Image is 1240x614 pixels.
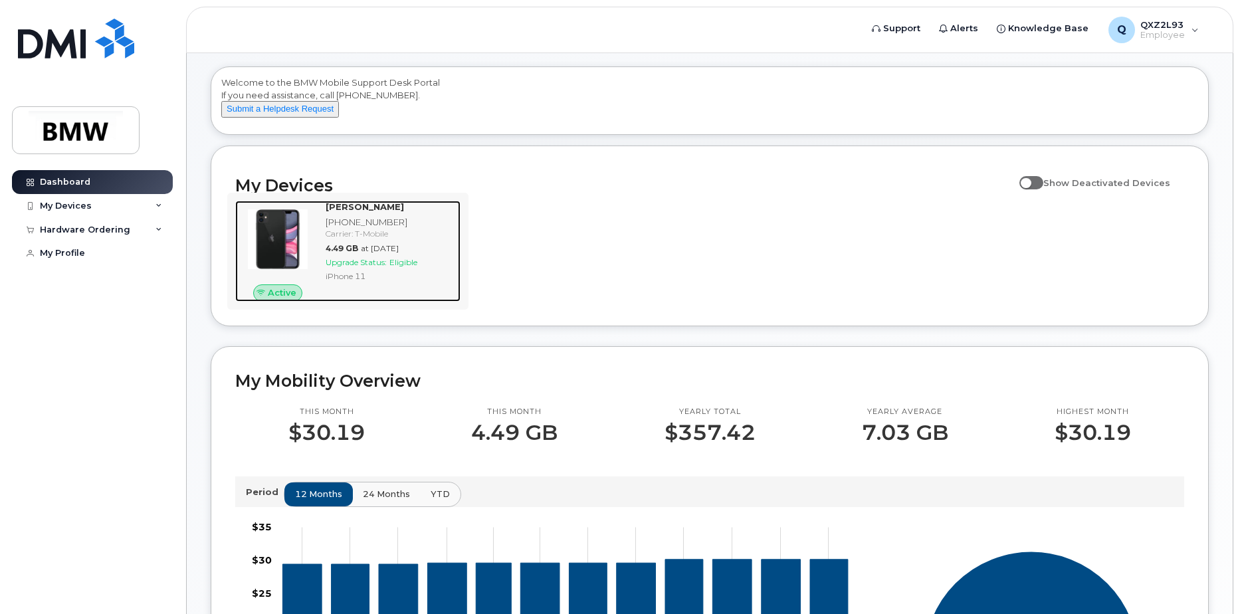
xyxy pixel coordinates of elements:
[326,243,358,253] span: 4.49 GB
[326,201,404,212] strong: [PERSON_NAME]
[665,407,756,417] p: Yearly total
[389,257,417,267] span: Eligible
[221,103,339,114] a: Submit a Helpdesk Request
[268,286,296,299] span: Active
[252,587,272,599] tspan: $25
[1182,556,1230,604] iframe: Messenger Launcher
[862,421,948,445] p: 7.03 GB
[1055,407,1131,417] p: Highest month
[326,270,455,282] div: iPhone 11
[1140,19,1185,30] span: QXZ2L93
[326,257,387,267] span: Upgrade Status:
[326,216,455,229] div: [PHONE_NUMBER]
[863,15,930,42] a: Support
[930,15,987,42] a: Alerts
[288,421,365,445] p: $30.19
[1008,22,1088,35] span: Knowledge Base
[363,488,410,500] span: 24 months
[431,488,450,500] span: YTD
[665,421,756,445] p: $357.42
[471,407,558,417] p: This month
[326,228,455,239] div: Carrier: T-Mobile
[862,407,948,417] p: Yearly average
[1055,421,1131,445] p: $30.19
[883,22,920,35] span: Support
[221,76,1198,130] div: Welcome to the BMW Mobile Support Desk Portal If you need assistance, call [PHONE_NUMBER].
[1140,30,1185,41] span: Employee
[252,554,272,565] tspan: $30
[235,201,461,302] a: Active[PERSON_NAME][PHONE_NUMBER]Carrier: T-Mobile4.49 GBat [DATE]Upgrade Status:EligibleiPhone 11
[1117,22,1126,38] span: Q
[221,101,339,118] button: Submit a Helpdesk Request
[1019,170,1030,181] input: Show Deactivated Devices
[235,175,1013,195] h2: My Devices
[235,371,1184,391] h2: My Mobility Overview
[252,521,272,533] tspan: $35
[950,22,978,35] span: Alerts
[246,486,284,498] p: Period
[246,207,310,271] img: iPhone_11.jpg
[361,243,399,253] span: at [DATE]
[471,421,558,445] p: 4.49 GB
[1043,177,1170,188] span: Show Deactivated Devices
[987,15,1098,42] a: Knowledge Base
[288,407,365,417] p: This month
[1099,17,1208,43] div: QXZ2L93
